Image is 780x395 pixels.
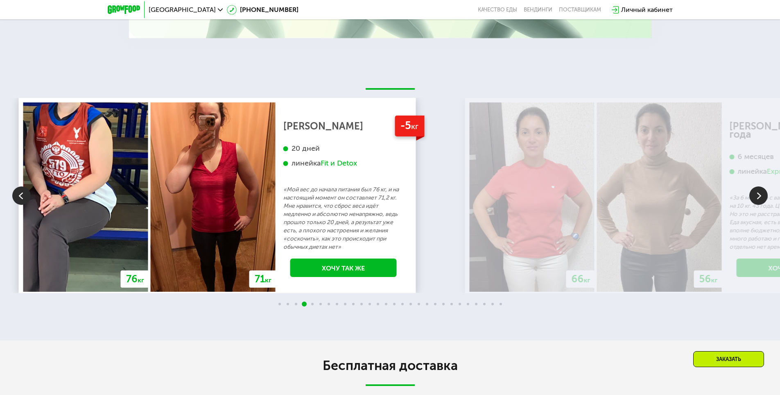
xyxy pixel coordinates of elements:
[566,270,596,288] div: 66
[584,276,590,284] span: кг
[121,270,149,288] div: 76
[749,186,768,205] img: Slide right
[711,276,718,284] span: кг
[265,276,271,284] span: кг
[138,276,144,284] span: кг
[283,159,404,168] div: линейка
[283,122,404,130] div: [PERSON_NAME]
[290,259,397,277] a: Хочу так же
[621,5,673,15] div: Личный кабинет
[283,186,404,251] p: «Мой вес до начала питания был 76 кг, и на настоящий момент он составляет 71,2 кг. Мне нравится, ...
[161,357,619,374] h2: Бесплатная доставка
[411,122,418,131] span: кг
[694,270,723,288] div: 56
[227,5,298,15] a: [PHONE_NUMBER]
[149,7,216,13] span: [GEOGRAPHIC_DATA]
[321,159,357,168] div: Fit и Detox
[283,144,404,153] div: 20 дней
[559,7,601,13] div: поставщикам
[395,116,424,136] div: -5
[478,7,517,13] a: Качество еды
[693,351,764,367] div: Заказать
[249,270,277,288] div: 71
[524,7,552,13] a: Вендинги
[12,186,31,205] img: Slide left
